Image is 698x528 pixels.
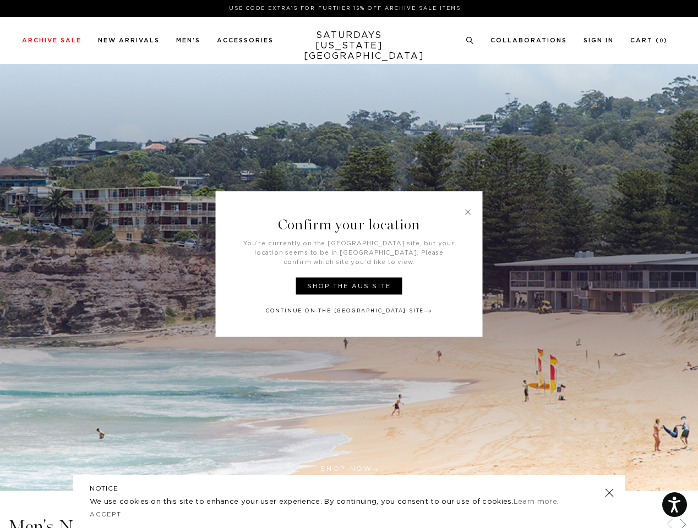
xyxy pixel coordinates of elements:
[216,191,483,239] h3: Confirm your location
[630,37,668,43] a: Cart (0)
[304,30,395,62] a: SATURDAYS[US_STATE][GEOGRAPHIC_DATA]
[266,307,432,315] a: Continue on the [GEOGRAPHIC_DATA] Site
[90,497,569,508] p: We use cookies on this site to enhance your user experience. By continuing, you consent to our us...
[98,37,160,43] a: New Arrivals
[22,37,81,43] a: Archive Sale
[490,37,567,43] a: Collaborations
[296,278,402,295] a: Shop the AUS site
[217,37,274,43] a: Accessories
[176,37,200,43] a: Men's
[90,512,122,518] a: Accept
[514,498,557,505] a: Learn more
[90,483,608,493] h5: NOTICE
[26,4,663,13] p: Use Code EXTRA15 for Further 15% Off Archive Sale Items
[242,239,456,267] p: You’re currently on the [GEOGRAPHIC_DATA] site, but your location seems to be in [GEOGRAPHIC_DATA...
[584,37,614,43] a: Sign In
[659,38,664,43] small: 0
